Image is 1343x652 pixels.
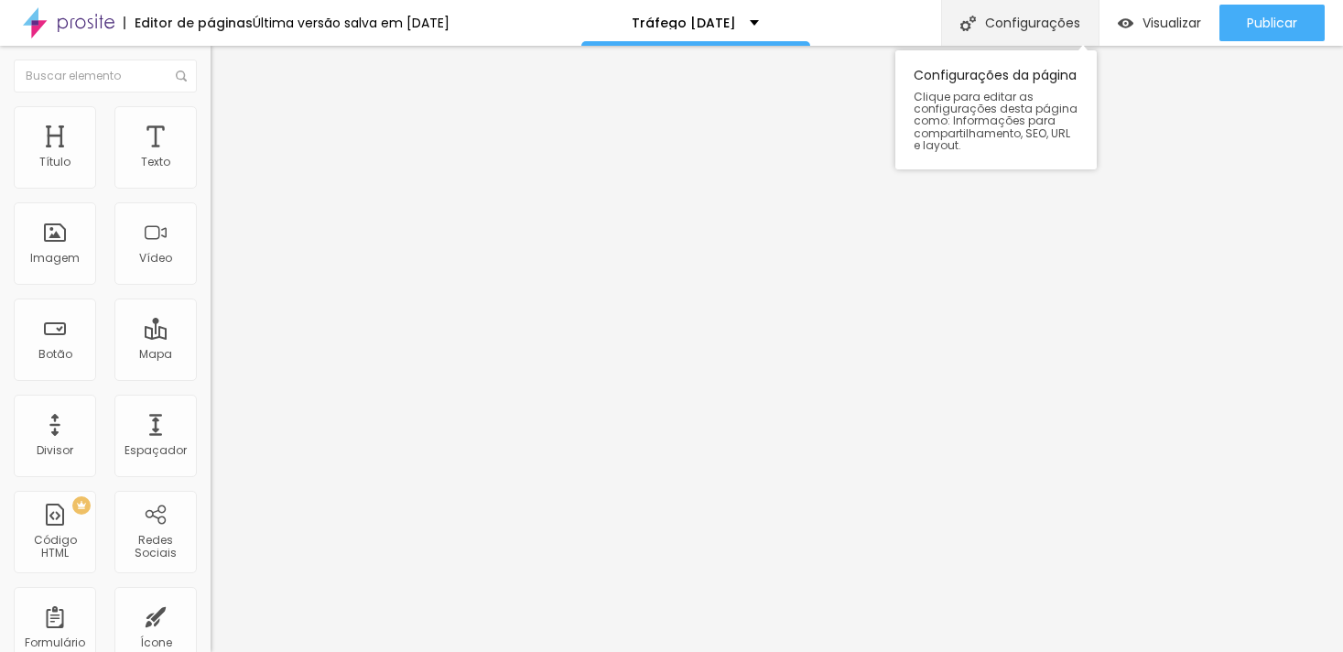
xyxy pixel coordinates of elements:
img: view-1.svg [1118,16,1133,31]
font: Formulário [25,635,85,650]
font: Editor de páginas [135,14,253,32]
font: Última versão salva em [DATE] [253,14,449,32]
img: Ícone [176,71,187,81]
font: Texto [141,154,170,169]
font: Divisor [37,442,73,458]
font: Publicar [1247,14,1297,32]
font: Código HTML [34,532,77,560]
font: Botão [38,346,72,362]
img: Ícone [960,16,976,31]
font: Título [39,154,70,169]
iframe: Editor [211,46,1343,652]
font: Vídeo [139,250,172,266]
input: Buscar elemento [14,60,197,92]
font: Espaçador [125,442,187,458]
font: Configurações [985,14,1080,32]
font: Tráfego [DATE] [632,14,736,32]
font: Clique para editar as configurações desta página como: Informações para compartilhamento, SEO, UR... [914,89,1078,153]
font: Ícone [140,635,172,650]
font: Mapa [139,346,172,362]
button: Visualizar [1099,5,1219,41]
font: Imagem [30,250,80,266]
font: Redes Sociais [135,532,177,560]
button: Publicar [1219,5,1325,41]
font: Configurações da página [914,66,1077,84]
font: Visualizar [1143,14,1201,32]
